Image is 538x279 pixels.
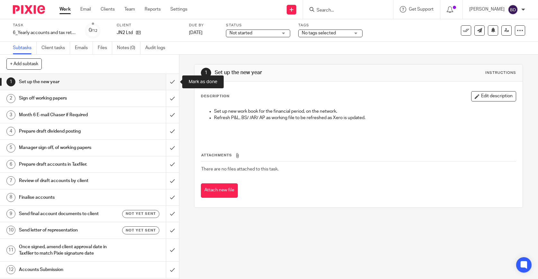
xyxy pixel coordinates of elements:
[75,42,93,54] a: Emails
[101,6,115,13] a: Clients
[19,110,113,120] h1: Month 6 E-mail Chaser if Required
[201,167,279,171] span: There are no files attached to this task.
[19,176,113,186] h1: Review of draft accounts by client
[6,127,15,136] div: 4
[59,6,71,13] a: Work
[201,68,211,78] div: 1
[117,23,181,28] label: Client
[80,6,91,13] a: Email
[19,265,113,275] h1: Accounts Submission
[117,42,140,54] a: Notes (0)
[13,23,77,28] label: Task
[6,58,42,69] button: + Add subtask
[6,77,15,86] div: 1
[126,211,156,216] span: Not yet sent
[19,225,113,235] h1: Send letter of representation
[13,42,37,54] a: Subtasks
[19,242,113,258] h1: Once signed, amend client approval date in Taxfiler to match Pixie signature date
[229,31,252,35] span: Not started
[145,6,161,13] a: Reports
[19,93,113,103] h1: Sign off working papers
[189,31,202,35] span: [DATE]
[6,209,15,218] div: 9
[302,31,336,35] span: No tags selected
[226,23,290,28] label: Status
[124,6,135,13] a: Team
[6,144,15,153] div: 5
[19,160,113,169] h1: Prepare draft accounts in Taxfiler.
[214,115,516,121] p: Refresh P&L, BS/ /AR/ AP as working file to be refreshed as Xero is updated.
[19,193,113,202] h1: Finalise accounts
[6,246,15,255] div: 11
[201,153,232,157] span: Attachments
[117,30,133,36] p: JN2 Ltd
[19,209,113,219] h1: Send final account documents to client
[316,8,374,13] input: Search
[145,42,170,54] a: Audit logs
[41,42,70,54] a: Client tasks
[19,143,113,153] h1: Manager sign off, of working papers
[215,69,372,76] h1: Set up the new year
[6,176,15,185] div: 7
[6,226,15,235] div: 10
[508,4,518,15] img: svg%3E
[6,193,15,202] div: 8
[201,94,229,99] p: Description
[13,30,77,36] div: 6_Yearly accounts and tax return
[409,7,434,12] span: Get Support
[6,265,15,274] div: 12
[92,29,97,32] small: /12
[13,5,45,14] img: Pixie
[189,23,218,28] label: Due by
[6,110,15,119] div: 3
[298,23,363,28] label: Tags
[98,42,112,54] a: Files
[89,27,97,34] div: 0
[469,6,505,13] p: [PERSON_NAME]
[201,183,238,198] button: Attach new file
[19,126,113,136] h1: Prepare draft dividend posting
[126,228,156,233] span: Not yet sent
[471,91,516,101] button: Edit description
[6,160,15,169] div: 6
[214,108,516,115] p: Set up new work book for the financial period, on the network.
[485,70,516,75] div: Instructions
[170,6,187,13] a: Settings
[19,77,113,87] h1: Set up the new year
[6,94,15,103] div: 2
